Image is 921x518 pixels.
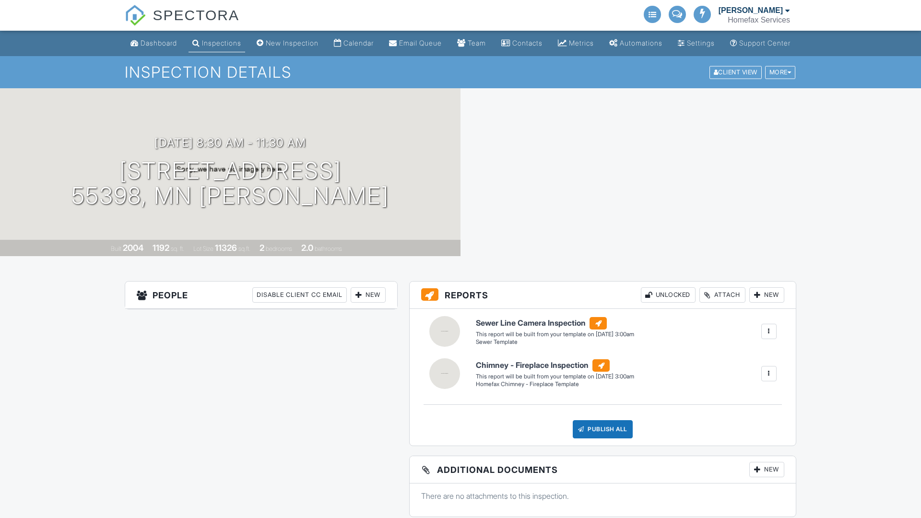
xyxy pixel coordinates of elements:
span: sq. ft. [171,245,184,252]
h3: [DATE] 8:30 am - 11:30 am [154,136,306,149]
h1: [STREET_ADDRESS] 55398, MN [PERSON_NAME] [71,158,389,209]
div: This report will be built from your template on [DATE] 3:00am [476,373,634,380]
a: Calendar [330,35,378,52]
div: More [765,66,796,79]
a: Email Queue [385,35,446,52]
div: Homefax Chimney - Fireplace Template [476,380,634,388]
span: Lot Size [193,245,213,252]
p: There are no attachments to this inspection. [421,491,784,501]
div: 11326 [215,243,237,253]
img: The Best Home Inspection Software - Spectora [125,5,146,26]
div: 1192 [153,243,169,253]
a: Dashboard [127,35,181,52]
div: Settings [687,39,715,47]
span: sq.ft. [238,245,250,252]
a: SPECTORA [125,14,239,32]
div: Client View [709,66,762,79]
div: Disable Client CC Email [252,287,347,303]
span: bathrooms [315,245,342,252]
a: Metrics [554,35,598,52]
a: Support Center [726,35,794,52]
div: 2.0 [301,243,313,253]
div: Automations [620,39,662,47]
div: 2004 [123,243,143,253]
a: Team [453,35,490,52]
div: 2 [260,243,264,253]
div: Attach [699,287,745,303]
h3: People [125,282,397,309]
div: Contacts [512,39,543,47]
div: Inspections [202,39,241,47]
h6: Chimney - Fireplace Inspection [476,359,634,372]
a: New Inspection [253,35,322,52]
a: Inspections [189,35,245,52]
span: bedrooms [266,245,292,252]
a: Settings [674,35,719,52]
div: This report will be built from your template on [DATE] 3:00am [476,330,634,338]
a: Client View [708,68,764,75]
span: SPECTORA [153,5,239,25]
a: Automations (Advanced) [605,35,666,52]
div: Support Center [739,39,791,47]
a: Contacts [497,35,546,52]
div: Publish All [573,420,633,438]
span: Built [111,245,121,252]
div: New [351,287,386,303]
div: Team [468,39,486,47]
div: Homefax Services [728,15,790,25]
div: Calendar [343,39,374,47]
div: Metrics [569,39,594,47]
h3: Reports [410,282,796,309]
div: Sewer Template [476,338,634,346]
div: New [749,462,784,477]
h6: Sewer Line Camera Inspection [476,317,634,330]
h1: Inspection Details [125,64,796,81]
div: [PERSON_NAME] [719,6,783,15]
div: Email Queue [399,39,442,47]
div: New [749,287,784,303]
div: New Inspection [266,39,319,47]
div: Dashboard [141,39,177,47]
h3: Additional Documents [410,456,796,483]
div: Unlocked [641,287,696,303]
